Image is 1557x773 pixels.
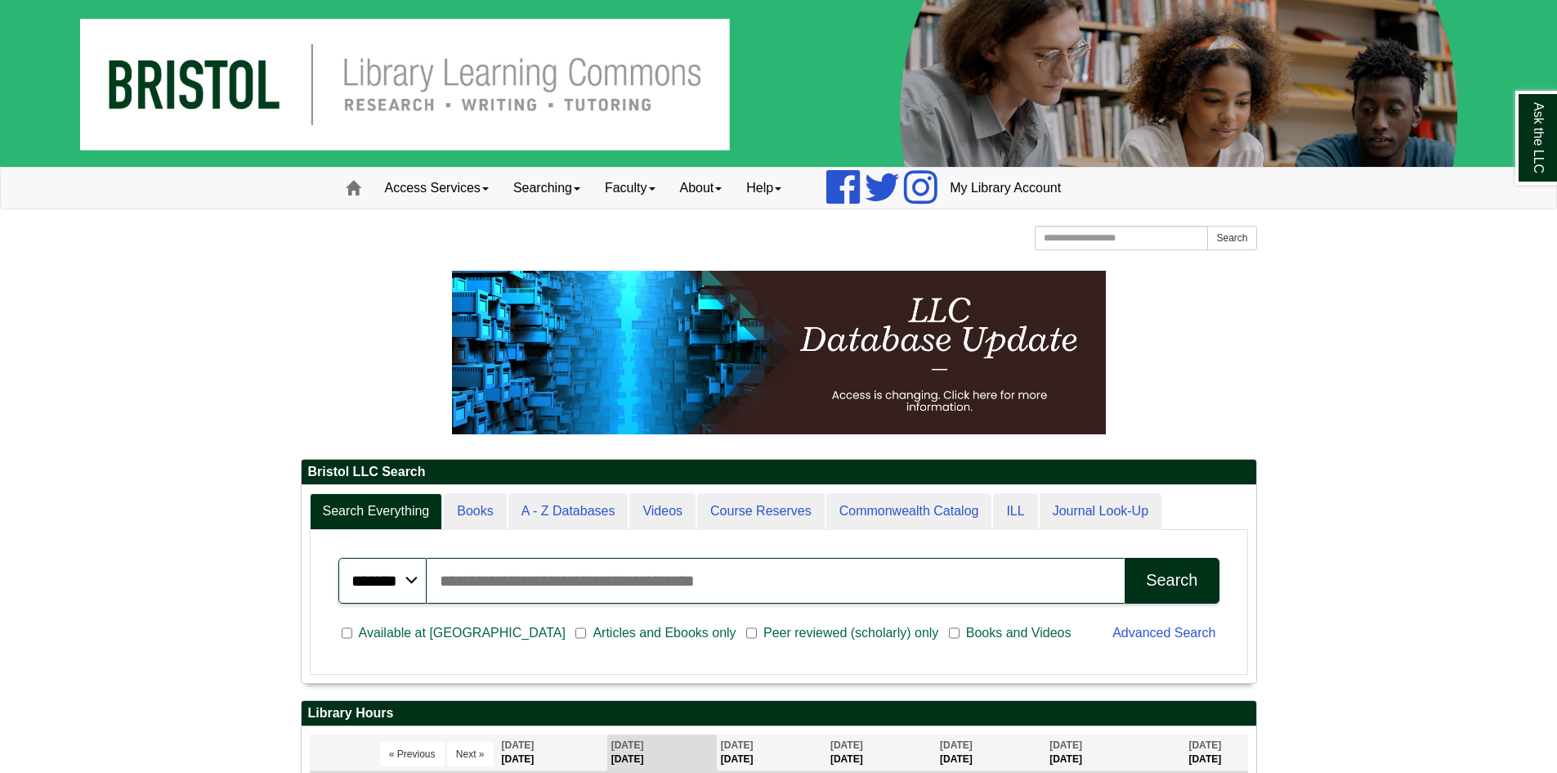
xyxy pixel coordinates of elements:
[746,626,757,640] input: Peer reviewed (scholarly) only
[940,739,973,751] span: [DATE]
[1184,735,1247,771] th: [DATE]
[452,271,1106,434] img: HTML tutorial
[1188,739,1221,751] span: [DATE]
[1125,558,1219,604] button: Search
[937,168,1073,209] a: My Library Account
[502,739,535,751] span: [DATE]
[960,623,1078,643] span: Books and Videos
[302,460,1256,485] h2: Bristol LLC Search
[1045,735,1184,771] th: [DATE]
[575,626,586,640] input: Articles and Ebooks only
[607,735,717,771] th: [DATE]
[373,168,501,209] a: Access Services
[380,742,445,766] button: « Previous
[611,739,644,751] span: [DATE]
[593,168,668,209] a: Faculty
[629,493,696,530] a: Videos
[717,735,826,771] th: [DATE]
[949,626,960,640] input: Books and Videos
[498,735,607,771] th: [DATE]
[1049,739,1082,751] span: [DATE]
[310,493,443,530] a: Search Everything
[444,493,506,530] a: Books
[501,168,593,209] a: Searching
[302,701,1256,726] h2: Library Hours
[1207,226,1256,250] button: Search
[1146,571,1197,590] div: Search
[757,623,945,643] span: Peer reviewed (scholarly) only
[734,168,794,209] a: Help
[586,623,742,643] span: Articles and Ebooks only
[826,735,936,771] th: [DATE]
[352,623,572,643] span: Available at [GEOGRAPHIC_DATA]
[1040,493,1161,530] a: Journal Look-Up
[342,626,352,640] input: Available at [GEOGRAPHIC_DATA]
[668,168,735,209] a: About
[697,493,825,530] a: Course Reserves
[447,742,494,766] button: Next »
[993,493,1037,530] a: ILL
[508,493,629,530] a: A - Z Databases
[721,739,754,751] span: [DATE]
[826,493,992,530] a: Commonwealth Catalog
[936,735,1045,771] th: [DATE]
[1112,626,1215,640] a: Advanced Search
[830,739,863,751] span: [DATE]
